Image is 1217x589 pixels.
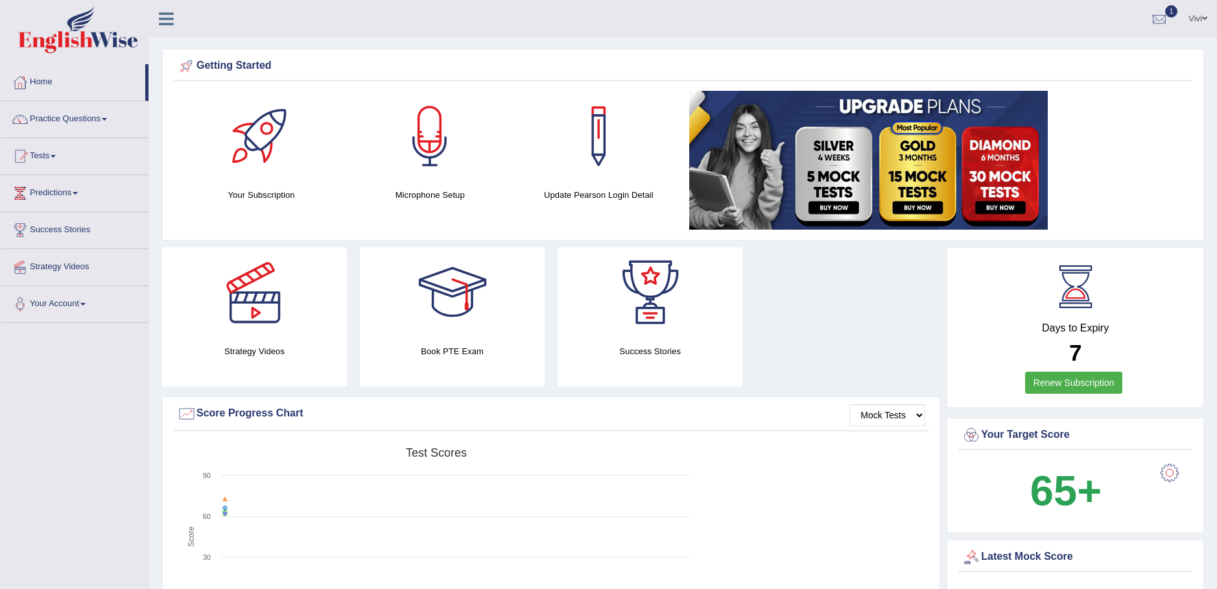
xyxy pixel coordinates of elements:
[162,344,347,358] h4: Strategy Videos
[1,175,148,208] a: Predictions
[1,64,145,97] a: Home
[352,188,508,202] h4: Microphone Setup
[962,322,1189,334] h4: Days to Expiry
[187,526,196,547] tspan: Score
[521,188,676,202] h4: Update Pearson Login Detail
[1,138,148,171] a: Tests
[183,188,339,202] h4: Your Subscription
[177,56,1189,76] div: Getting Started
[1030,467,1102,514] b: 65+
[1,286,148,319] a: Your Account
[962,426,1189,445] div: Your Target Score
[203,472,211,479] text: 90
[1025,372,1123,394] a: Renew Subscription
[1,212,148,245] a: Success Stories
[406,446,467,459] tspan: Test scores
[558,344,742,358] h4: Success Stories
[360,344,545,358] h4: Book PTE Exam
[1069,340,1081,365] b: 7
[689,91,1048,230] img: small5.jpg
[962,547,1189,567] div: Latest Mock Score
[177,404,925,424] div: Score Progress Chart
[1,249,148,282] a: Strategy Videos
[1165,5,1178,18] span: 1
[1,101,148,134] a: Practice Questions
[203,553,211,561] text: 30
[203,512,211,520] text: 60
